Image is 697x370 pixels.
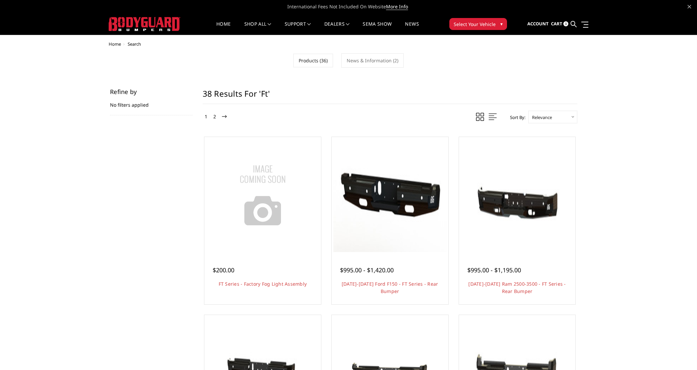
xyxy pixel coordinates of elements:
button: Select Your Vehicle [449,18,507,30]
a: Account [527,15,549,33]
img: 2015-2020 Ford F150 - FT Series - Rear Bumper [333,139,447,252]
span: $200.00 [213,266,234,274]
span: Select Your Vehicle [454,21,496,28]
a: Home [216,22,231,35]
div: No filters applied [110,89,193,115]
a: [DATE]-[DATE] Ram 2500-3500 - FT Series - Rear Bumper [468,281,566,294]
a: shop all [244,22,271,35]
a: Products (36) [293,54,333,67]
span: $995.00 - $1,420.00 [340,266,394,274]
h5: Refine by [110,89,193,95]
a: 1 [203,113,209,121]
a: FT Series - Factory Fog Light Assembly [219,281,307,287]
h1: 38 results for 'ft' [203,89,577,104]
img: BODYGUARD BUMPERS [109,17,180,31]
span: Search [128,41,141,47]
span: 0 [563,21,568,26]
a: Support [285,22,311,35]
a: News [405,22,419,35]
a: More Info [386,3,408,10]
a: [DATE]-[DATE] Ford F150 - FT Series - Rear Bumper [342,281,438,294]
a: 2 [212,113,218,121]
span: Account [527,21,549,27]
span: ▾ [500,20,503,27]
a: News & Information (2) [341,53,404,68]
a: Cart 0 [551,15,568,33]
span: Cart [551,21,562,27]
a: 2010-2018 Ram 2500-3500 - FT Series - Rear Bumper 2010-2018 Ram 2500-3500 - FT Series - Rear Bumper [461,139,574,252]
span: $995.00 - $1,195.00 [467,266,521,274]
a: Dealers [324,22,350,35]
a: Home [109,41,121,47]
label: Sort By: [506,112,525,122]
a: SEMA Show [363,22,392,35]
